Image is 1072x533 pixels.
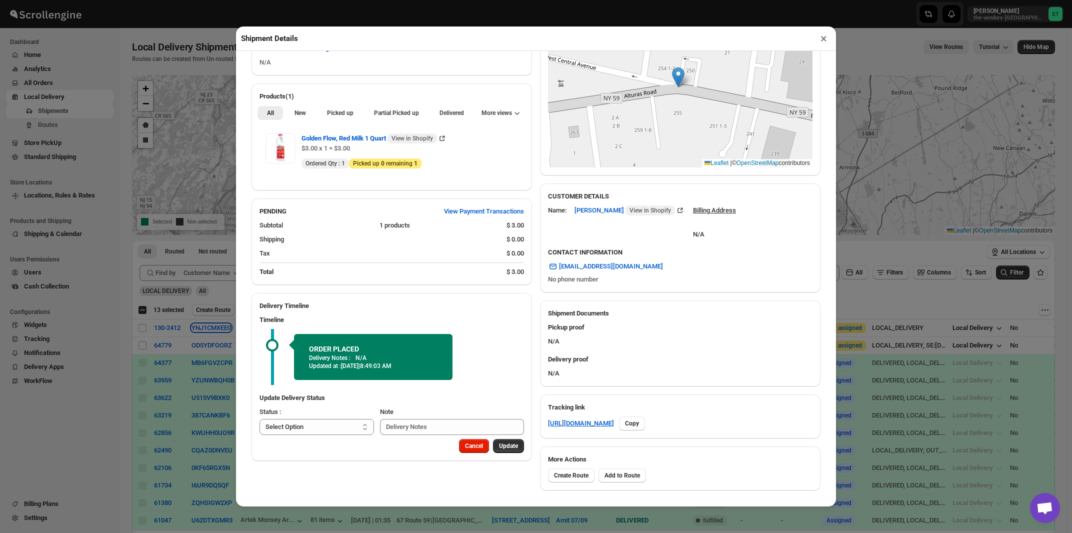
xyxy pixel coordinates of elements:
[259,268,273,275] b: Total
[414,160,417,167] b: 1
[540,318,820,350] div: N/A
[672,67,684,87] img: Marker
[506,220,524,230] div: $ 3.00
[548,322,812,332] h3: Pickup proof
[625,419,639,427] span: Copy
[353,159,417,167] span: Picked up remaining
[548,308,812,318] h2: Shipment Documents
[465,442,483,450] span: Cancel
[305,159,345,167] span: Ordered Qty :
[381,160,384,167] b: 0
[301,133,437,143] span: Golden Flow, Red Milk 1 Quart
[540,350,820,386] div: N/A
[548,247,812,257] h3: CONTACT INFORMATION
[1030,493,1060,523] div: Open chat
[259,234,498,244] div: Shipping
[548,354,812,364] h3: Delivery proof
[341,160,345,167] b: 1
[459,439,489,453] button: Cancel
[604,471,640,479] span: Add to Route
[301,134,447,142] a: Golden Flow, Red Milk 1 Quart View in Shopify
[730,159,732,166] span: |
[259,206,286,216] h2: PENDING
[548,191,812,201] h3: CUSTOMER DETAILS
[598,468,646,482] button: Add to Route
[574,206,685,214] a: [PERSON_NAME] View in Shopify
[259,315,524,325] h3: Timeline
[341,362,391,369] span: [DATE] | 8:49:03 AM
[379,220,498,230] div: 1 products
[629,206,671,214] span: View in Shopify
[693,206,736,214] u: Billing Address
[506,234,524,244] div: $ 0.00
[559,261,663,271] span: [EMAIL_ADDRESS][DOMAIN_NAME]
[301,144,350,152] span: $3.00 x 1 = $3.00
[309,354,350,362] p: Delivery Notes :
[380,408,393,415] span: Note
[574,205,675,215] span: [PERSON_NAME]
[693,219,736,239] div: N/A
[259,301,524,311] h2: Delivery Timeline
[391,134,433,142] span: View in Shopify
[327,109,353,117] span: Picked up
[259,393,524,403] h3: Update Delivery Status
[481,109,512,117] span: More views
[548,205,566,215] div: Name:
[548,275,598,283] span: No phone number
[438,203,530,219] button: View Payment Transactions
[265,133,295,163] img: Item
[702,159,812,167] div: © contributors
[439,109,464,117] span: Delivered
[548,402,812,412] h3: Tracking link
[554,471,588,479] span: Create Route
[309,362,437,370] p: Updated at :
[259,248,498,258] div: Tax
[493,439,524,453] button: Update
[506,248,524,258] div: $ 0.00
[259,58,271,66] span: N/A
[816,31,831,45] button: ×
[380,419,524,435] input: Delivery Notes
[294,109,306,117] span: New
[259,91,524,101] h2: Products(1)
[259,220,371,230] div: Subtotal
[355,354,366,362] p: N/A
[548,468,594,482] button: Create Route
[475,106,526,120] button: More views
[309,344,437,354] h2: ORDER PLACED
[374,109,419,117] span: Partial Picked up
[444,206,524,216] span: View Payment Transactions
[619,416,645,430] button: Copy
[241,33,298,43] h2: Shipment Details
[704,159,728,166] a: Leaflet
[259,408,281,415] span: Status :
[267,109,274,117] span: All
[542,258,669,274] a: [EMAIL_ADDRESS][DOMAIN_NAME]
[736,159,779,166] a: OpenStreetMap
[548,454,812,464] h3: More Actions
[548,418,614,428] a: [URL][DOMAIN_NAME]
[506,267,524,277] div: $ 3.00
[499,442,518,450] span: Update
